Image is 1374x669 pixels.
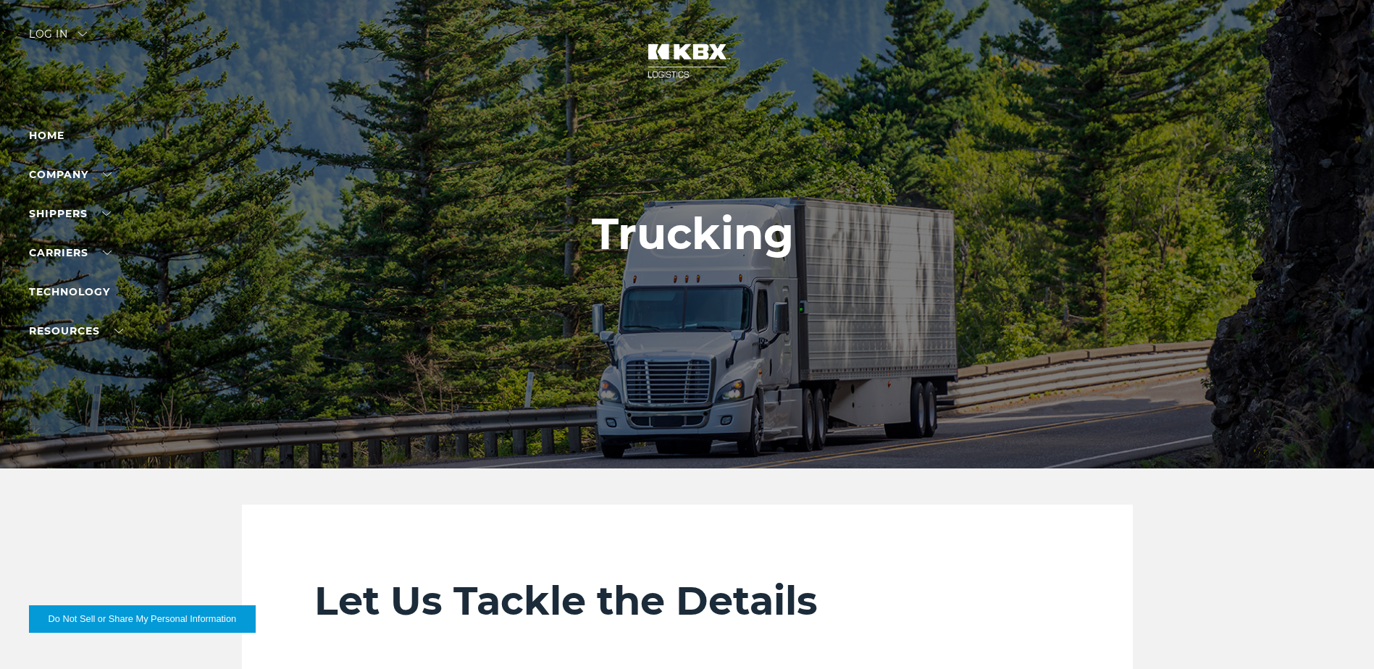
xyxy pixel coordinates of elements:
[29,605,256,633] button: Do Not Sell or Share My Personal Information
[29,324,123,337] a: RESOURCES
[592,209,794,258] h1: Trucking
[633,29,742,93] img: kbx logo
[78,32,87,36] img: arrow
[29,129,64,142] a: Home
[314,577,1060,625] h2: Let Us Tackle the Details
[29,246,112,259] a: Carriers
[29,207,111,220] a: SHIPPERS
[29,285,110,298] a: Technology
[29,29,87,50] div: Log in
[29,168,112,181] a: Company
